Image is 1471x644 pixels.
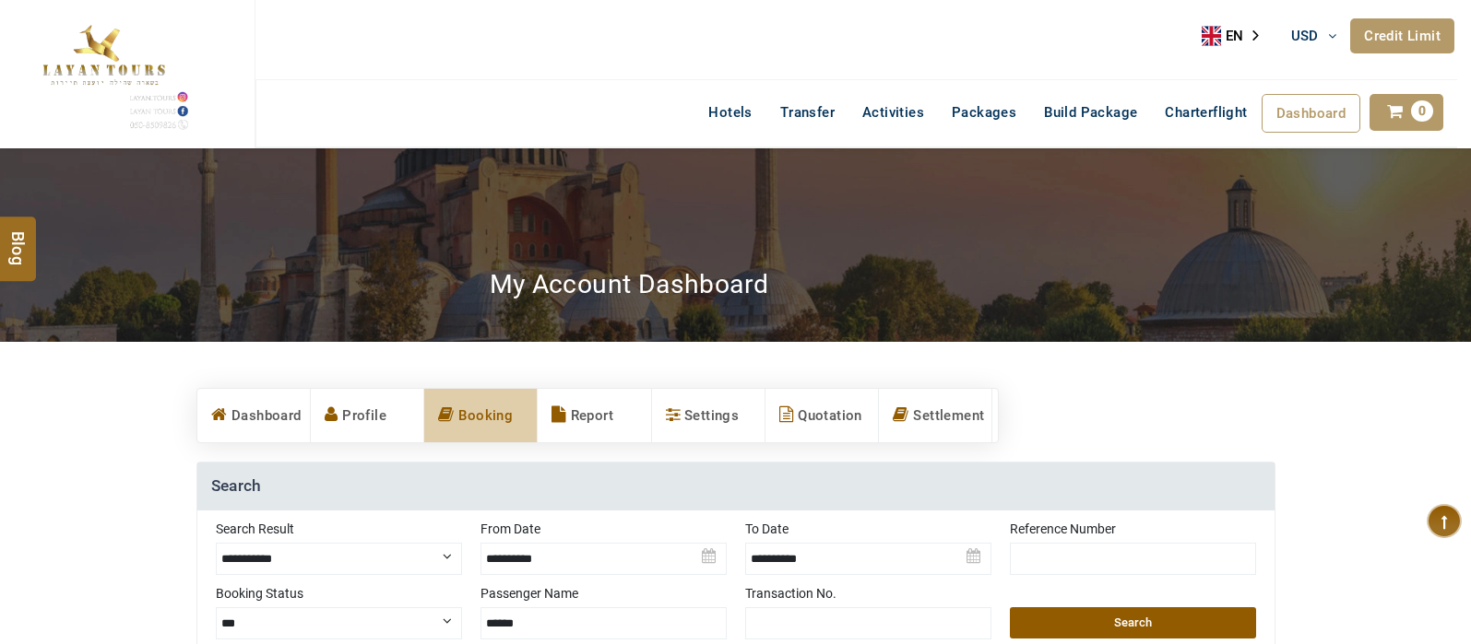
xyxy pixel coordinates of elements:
label: Reference Number [1010,520,1256,538]
h2: My Account Dashboard [490,268,769,300]
iframe: chat widget [1394,570,1453,626]
a: Profile [311,389,423,442]
label: Booking Status [216,584,462,603]
img: The Royal Line Holidays [14,8,192,133]
span: Blog [6,230,30,246]
a: Booking [424,389,537,442]
a: Report [538,389,650,442]
a: Dashboard [197,389,310,442]
button: Search [1010,607,1256,638]
a: Hotels [694,94,765,131]
label: Transaction No. [745,584,991,603]
a: Quotation [765,389,878,442]
a: Packages [938,94,1030,131]
a: Activities [848,94,938,131]
label: Passenger Name [480,584,727,603]
a: Settings [652,389,765,442]
a: Build Package [1030,94,1151,131]
a: Settlement [879,389,991,442]
h4: Search [197,463,1275,510]
a: Transfer [766,94,848,131]
label: Search Result [216,520,462,538]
